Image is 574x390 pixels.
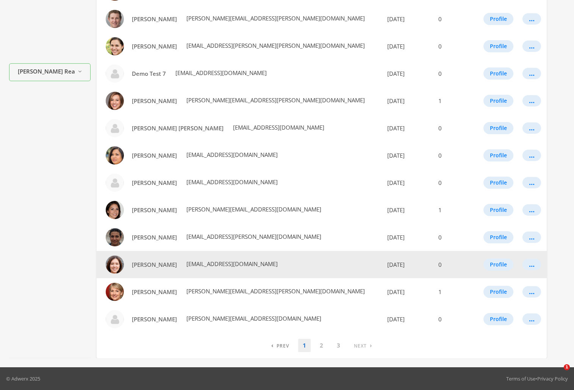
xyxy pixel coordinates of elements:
img: Israel Ballard profile [106,228,124,246]
td: 0 [434,169,477,196]
a: [PERSON_NAME] [127,230,182,244]
td: 0 [434,33,477,60]
button: ... [522,232,541,243]
span: [PERSON_NAME] [PERSON_NAME] [132,124,224,132]
a: [PERSON_NAME] [127,149,182,163]
nav: pagination [267,339,377,352]
td: [DATE] [381,33,434,60]
img: Erika Kline profile [106,174,124,192]
td: [DATE] [381,251,434,278]
a: 1 [298,339,311,352]
span: [PERSON_NAME] [132,179,177,186]
td: 1 [434,278,477,305]
span: [EMAIL_ADDRESS][PERSON_NAME][DOMAIN_NAME] [185,233,321,240]
img: Emily Turner profile [106,92,124,110]
button: ... [522,286,541,298]
button: ... [522,177,541,188]
button: Profile [483,204,513,216]
div: ... [529,46,535,47]
button: ... [522,95,541,107]
a: [PERSON_NAME] [127,12,182,26]
a: [PERSON_NAME] [127,39,182,53]
span: [PERSON_NAME] [132,152,177,159]
span: [PERSON_NAME] [132,15,177,23]
td: 0 [434,5,477,33]
a: [PERSON_NAME] [127,94,182,108]
div: ... [529,155,535,156]
span: › [370,341,372,349]
td: 1 [434,87,477,114]
span: [EMAIL_ADDRESS][DOMAIN_NAME] [185,178,278,186]
div: ... [529,100,535,101]
a: Demo Test 7 [127,67,171,81]
button: ... [522,313,541,325]
td: 0 [434,142,477,169]
span: [PERSON_NAME][EMAIL_ADDRESS][DOMAIN_NAME] [185,315,321,322]
span: [EMAIL_ADDRESS][DOMAIN_NAME] [185,260,278,268]
div: • [506,375,568,382]
button: ... [522,13,541,25]
td: 0 [434,251,477,278]
button: Profile [483,177,513,189]
button: ... [522,68,541,79]
td: [DATE] [381,60,434,87]
div: ... [529,291,535,292]
img: Erika Kline profile [106,146,124,164]
div: ... [529,73,535,74]
td: 1 [434,196,477,224]
span: 1 [564,364,570,370]
a: 2 [315,339,328,352]
a: Privacy Policy [537,375,568,382]
td: 0 [434,60,477,87]
span: [PERSON_NAME] [132,206,177,214]
button: Profile [483,40,513,52]
button: [PERSON_NAME] Realty [9,63,91,81]
td: 0 [434,305,477,333]
img: Demo Test 7 profile [106,64,124,83]
span: [PERSON_NAME][EMAIL_ADDRESS][PERSON_NAME][DOMAIN_NAME] [185,287,365,295]
div: ... [529,182,535,183]
img: Hannah Barlowe profile [106,201,124,219]
span: [PERSON_NAME] Realty [18,67,75,76]
td: [DATE] [381,196,434,224]
td: [DATE] [381,87,434,114]
button: ... [522,259,541,270]
button: Profile [483,286,513,298]
a: [PERSON_NAME] [127,203,182,217]
button: Profile [483,258,513,271]
td: [DATE] [381,278,434,305]
td: 0 [434,224,477,251]
span: [PERSON_NAME][EMAIL_ADDRESS][DOMAIN_NAME] [185,205,321,213]
td: [DATE] [381,5,434,33]
span: [PERSON_NAME] [132,233,177,241]
td: [DATE] [381,305,434,333]
button: Profile [483,67,513,80]
td: [DATE] [381,169,434,196]
td: 0 [434,114,477,142]
a: [PERSON_NAME] [PERSON_NAME] [127,121,228,135]
span: [EMAIL_ADDRESS][DOMAIN_NAME] [174,69,267,77]
button: ... [522,122,541,134]
a: Terms of Use [506,375,535,382]
span: [PERSON_NAME][EMAIL_ADDRESS][PERSON_NAME][DOMAIN_NAME] [185,14,365,22]
button: Profile [483,313,513,325]
img: Jane Harris profile [106,255,124,274]
button: Profile [483,122,513,134]
button: ... [522,204,541,216]
td: [DATE] [381,142,434,169]
iframe: Intercom live chat [548,364,566,382]
span: [PERSON_NAME] [132,261,177,268]
a: [PERSON_NAME] [127,258,182,272]
img: Jennifer Smith profile [106,310,124,328]
a: Next [349,339,377,352]
span: [PERSON_NAME] [132,288,177,296]
button: ... [522,150,541,161]
a: [PERSON_NAME] [127,285,182,299]
button: Profile [483,149,513,161]
img: Christopher King profile [106,10,124,28]
button: Profile [483,95,513,107]
div: ... [529,210,535,210]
